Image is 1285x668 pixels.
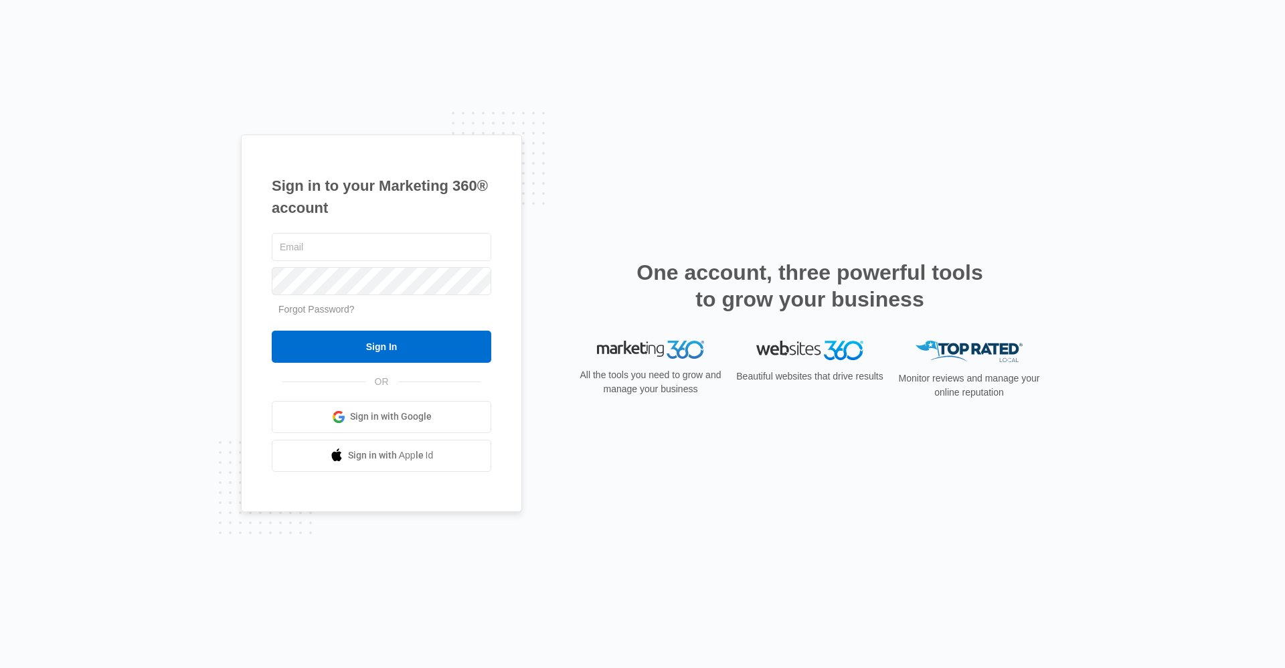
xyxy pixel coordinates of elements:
[272,440,491,472] a: Sign in with Apple Id
[272,401,491,433] a: Sign in with Google
[350,410,432,424] span: Sign in with Google
[735,369,885,384] p: Beautiful websites that drive results
[597,341,704,359] img: Marketing 360
[632,259,987,313] h2: One account, three powerful tools to grow your business
[272,233,491,261] input: Email
[756,341,863,360] img: Websites 360
[272,175,491,219] h1: Sign in to your Marketing 360® account
[348,448,434,463] span: Sign in with Apple Id
[894,371,1044,400] p: Monitor reviews and manage your online reputation
[576,368,725,396] p: All the tools you need to grow and manage your business
[272,331,491,363] input: Sign In
[278,304,355,315] a: Forgot Password?
[916,341,1023,363] img: Top Rated Local
[365,375,398,389] span: OR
